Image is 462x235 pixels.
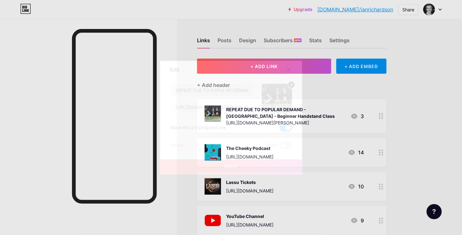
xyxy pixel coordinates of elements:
input: Title [171,84,254,97]
button: Save [160,159,302,175]
span: Hide [267,142,277,149]
div: Make this a highlighted link [170,124,226,132]
span: Save [224,164,238,169]
img: link_thumbnail [262,84,292,114]
div: Edit [170,66,180,73]
div: Delete [170,142,183,149]
input: URL [171,101,254,114]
